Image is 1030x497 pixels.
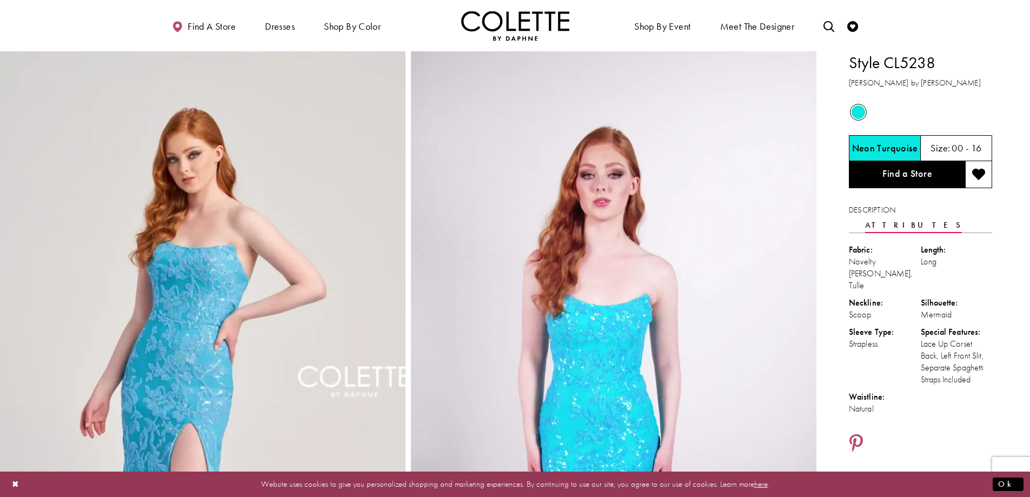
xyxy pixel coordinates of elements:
[965,161,992,188] button: Add to wishlist
[921,326,993,338] div: Special Features:
[754,479,768,489] a: here
[849,51,992,74] h1: Style CL5238
[720,21,795,32] span: Meet the designer
[849,161,965,188] a: Find a Store
[169,11,238,41] a: Find a store
[849,403,921,415] div: Natural
[845,11,861,41] a: Check Wishlist
[993,478,1024,491] button: Submit Dialog
[324,21,381,32] span: Shop by color
[849,102,992,123] div: Product color controls state depends on size chosen
[849,391,921,403] div: Waistline:
[78,477,952,492] p: Website uses cookies to give you personalized shopping and marketing experiences. By continuing t...
[717,11,798,41] a: Meet the designer
[188,21,236,32] span: Find a store
[931,142,950,154] span: Size:
[849,103,868,122] div: Neon Turquoise
[321,11,383,41] span: Shop by color
[921,338,993,386] div: Lace Up Corset Back, Left Front Slit, Separate Spaghetti Straps Included
[262,11,297,41] span: Dresses
[634,21,690,32] span: Shop By Event
[849,202,895,218] a: Description
[461,11,569,41] img: Colette by Daphne
[852,143,918,154] h5: Chosen color
[6,475,25,494] button: Close Dialog
[952,143,981,154] h5: 00 - 16
[461,11,569,41] a: Visit Home Page
[821,11,837,41] a: Toggle search
[849,77,992,89] h3: [PERSON_NAME] by [PERSON_NAME]
[921,309,993,321] div: Mermaid
[849,309,921,321] div: Scoop
[849,326,921,338] div: Sleeve Type:
[921,297,993,309] div: Silhouette:
[849,297,921,309] div: Neckline:
[849,244,921,256] div: Fabric:
[921,256,993,268] div: Long
[865,217,962,233] a: Attributes
[921,244,993,256] div: Length:
[265,21,295,32] span: Dresses
[849,256,921,291] div: Novelty [PERSON_NAME], Tulle
[849,338,921,350] div: Strapless
[632,11,693,41] span: Shop By Event
[849,434,863,454] a: Share using Pinterest - Opens in new tab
